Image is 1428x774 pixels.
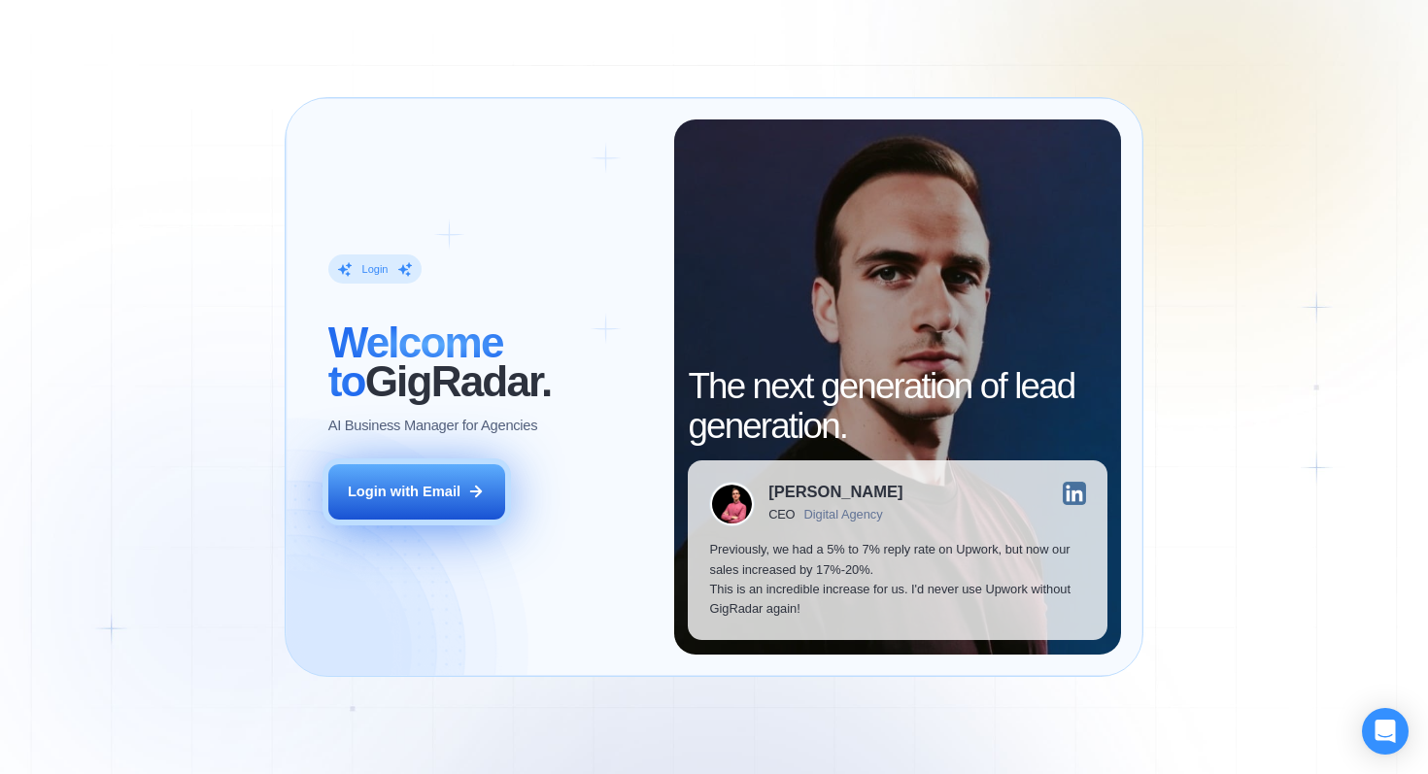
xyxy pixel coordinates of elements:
[709,540,1085,619] p: Previously, we had a 5% to 7% reply rate on Upwork, but now our sales increased by 17%-20%. This ...
[768,508,795,522] div: CEO
[348,482,460,501] div: Login with Email
[328,464,505,520] button: Login with Email
[1362,708,1409,755] div: Open Intercom Messenger
[328,319,503,405] span: Welcome to
[688,367,1106,446] h2: The next generation of lead generation.
[328,323,653,402] h2: ‍ GigRadar.
[362,262,389,277] div: Login
[804,508,883,522] div: Digital Agency
[328,416,538,435] p: AI Business Manager for Agencies
[768,485,902,501] div: [PERSON_NAME]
